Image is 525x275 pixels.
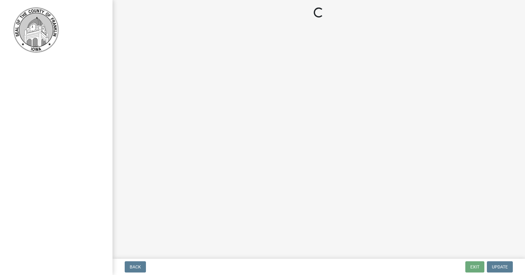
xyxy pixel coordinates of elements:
span: Back [130,264,141,269]
button: Update [487,261,513,273]
span: Update [492,264,508,269]
button: Exit [465,261,484,273]
button: Back [125,261,146,273]
img: Franklin County, Iowa [12,7,59,53]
